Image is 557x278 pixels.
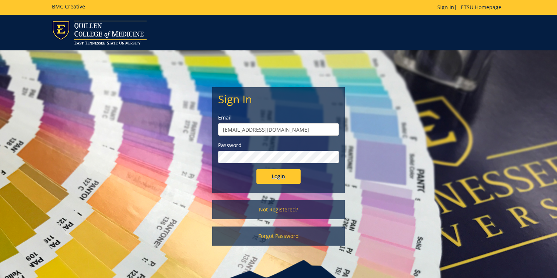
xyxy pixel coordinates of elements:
[256,169,301,184] input: Login
[218,114,339,121] label: Email
[437,4,505,11] p: |
[52,21,147,44] img: ETSU logo
[457,4,505,11] a: ETSU Homepage
[52,4,85,9] h5: BMC Creative
[437,4,454,11] a: Sign In
[212,227,345,246] a: Forgot Password
[218,142,339,149] label: Password
[218,93,339,105] h2: Sign In
[212,200,345,219] a: Not Registered?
